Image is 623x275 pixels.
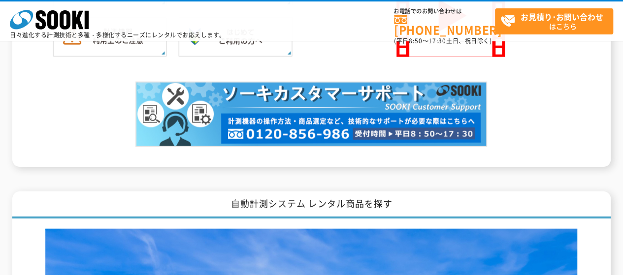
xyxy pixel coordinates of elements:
p: 日々進化する計測技術と多種・多様化するニーズにレンタルでお応えします。 [10,32,226,38]
span: お電話でのお問い合わせは [394,8,495,14]
a: お見積り･お問い合わせはこちら [495,8,613,34]
span: はこちら [500,9,613,33]
h1: 自動計測システム レンタル商品を探す [12,191,610,218]
a: 計測機器ご利用上のご注意 [53,47,167,57]
a: はじめてご利用の方へ [178,47,293,57]
span: (平日 ～ 土日、祝日除く) [394,36,492,45]
a: [PHONE_NUMBER] [394,15,495,35]
span: 8:50 [409,36,423,45]
strong: お見積り･お問い合わせ [521,11,603,23]
img: カスタマーサポート [135,82,487,147]
span: 17:30 [428,36,446,45]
